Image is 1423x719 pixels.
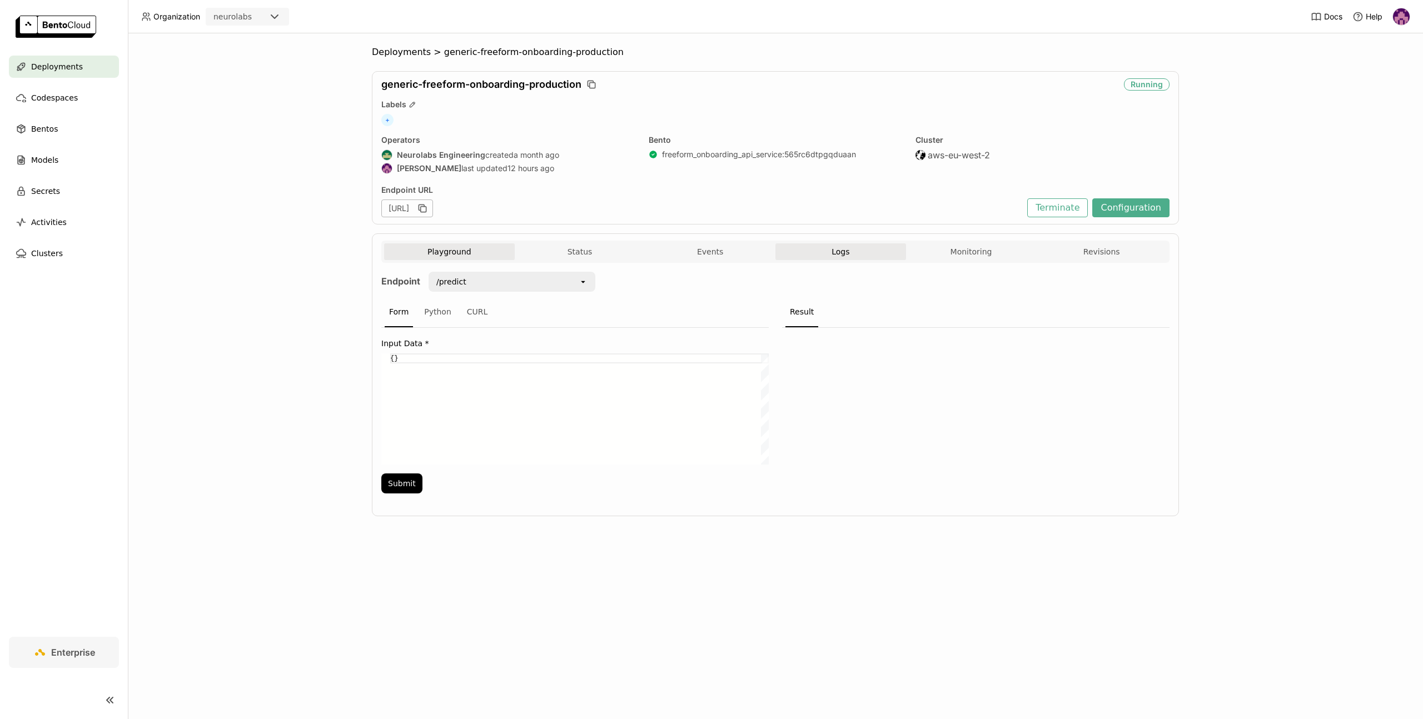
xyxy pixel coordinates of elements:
span: + [381,114,394,126]
span: Logs [832,247,849,257]
a: freeform_onboarding_api_service:565rc6dtpgqduaan [662,149,856,159]
div: Labels [381,99,1170,109]
img: Mathew Robinson [1393,8,1410,25]
button: Events [645,243,775,260]
div: Operators [381,135,635,145]
input: Selected /predict. [467,276,469,287]
img: logo [16,16,96,38]
span: a month ago [514,150,559,160]
div: last updated [381,163,635,174]
input: Selected neurolabs. [253,12,254,23]
span: Organization [153,12,200,22]
img: Mathew Robinson [382,163,392,173]
a: Models [9,149,119,171]
span: Codespaces [31,91,78,104]
span: > [431,47,444,58]
button: Terminate [1027,198,1088,217]
span: Secrets [31,184,60,198]
span: {} [390,354,398,362]
button: Configuration [1092,198,1170,217]
a: Deployments [9,56,119,78]
svg: open [579,277,588,286]
div: /predict [436,276,466,287]
div: created [381,149,635,161]
strong: Neurolabs Engineering [397,150,485,160]
div: [URL] [381,199,433,217]
span: generic-freeform-onboarding-production [444,47,624,58]
span: Docs [1324,12,1342,22]
a: Activities [9,211,119,233]
span: Activities [31,216,67,229]
a: Clusters [9,242,119,264]
button: Monitoring [906,243,1037,260]
nav: Breadcrumbs navigation [372,47,1179,58]
span: aws-eu-west-2 [928,149,990,161]
div: Python [420,297,456,327]
strong: Endpoint [381,276,420,287]
button: Status [515,243,645,260]
div: Result [785,297,818,327]
span: Deployments [372,47,431,58]
a: Enterprise [9,637,119,668]
div: Form [385,297,413,327]
div: Help [1352,11,1382,22]
img: Neurolabs Engineering [382,150,392,160]
button: Playground [384,243,515,260]
strong: [PERSON_NAME] [397,163,461,173]
a: Docs [1311,11,1342,22]
span: Clusters [31,247,63,260]
span: Help [1366,12,1382,22]
a: Bentos [9,118,119,140]
span: Deployments [31,60,83,73]
a: Secrets [9,180,119,202]
div: Bento [649,135,903,145]
span: 12 hours ago [507,163,554,173]
span: Models [31,153,58,167]
label: Input Data * [381,339,769,348]
div: CURL [462,297,492,327]
span: Bentos [31,122,58,136]
div: neurolabs [213,11,252,22]
div: Endpoint URL [381,185,1022,195]
a: Codespaces [9,87,119,109]
div: Cluster [916,135,1170,145]
button: Revisions [1036,243,1167,260]
button: Submit [381,473,422,493]
span: generic-freeform-onboarding-production [381,78,581,91]
div: Running [1124,78,1170,91]
span: Enterprise [51,647,95,658]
